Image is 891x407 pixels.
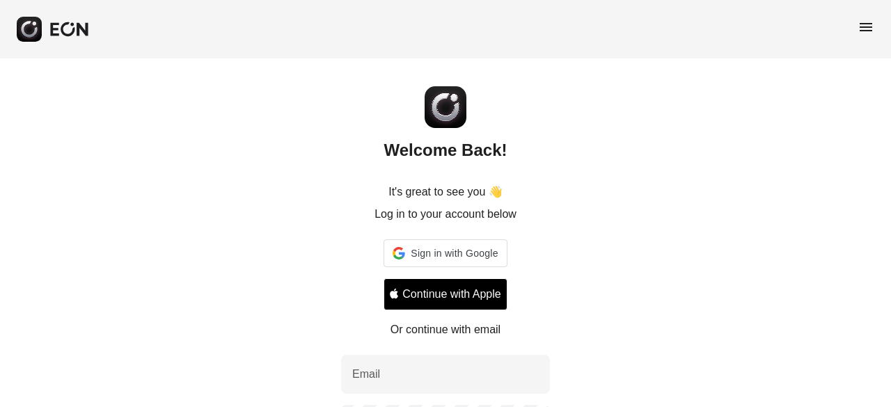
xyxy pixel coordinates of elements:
button: Signin with apple ID [384,278,507,310]
span: Sign in with Google [411,245,498,262]
p: It's great to see you 👋 [388,184,503,200]
p: Log in to your account below [374,206,517,223]
label: Email [352,366,380,383]
p: Or continue with email [391,321,500,338]
span: menu [858,19,874,35]
h2: Welcome Back! [384,139,507,161]
div: Sign in with Google [384,239,507,267]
